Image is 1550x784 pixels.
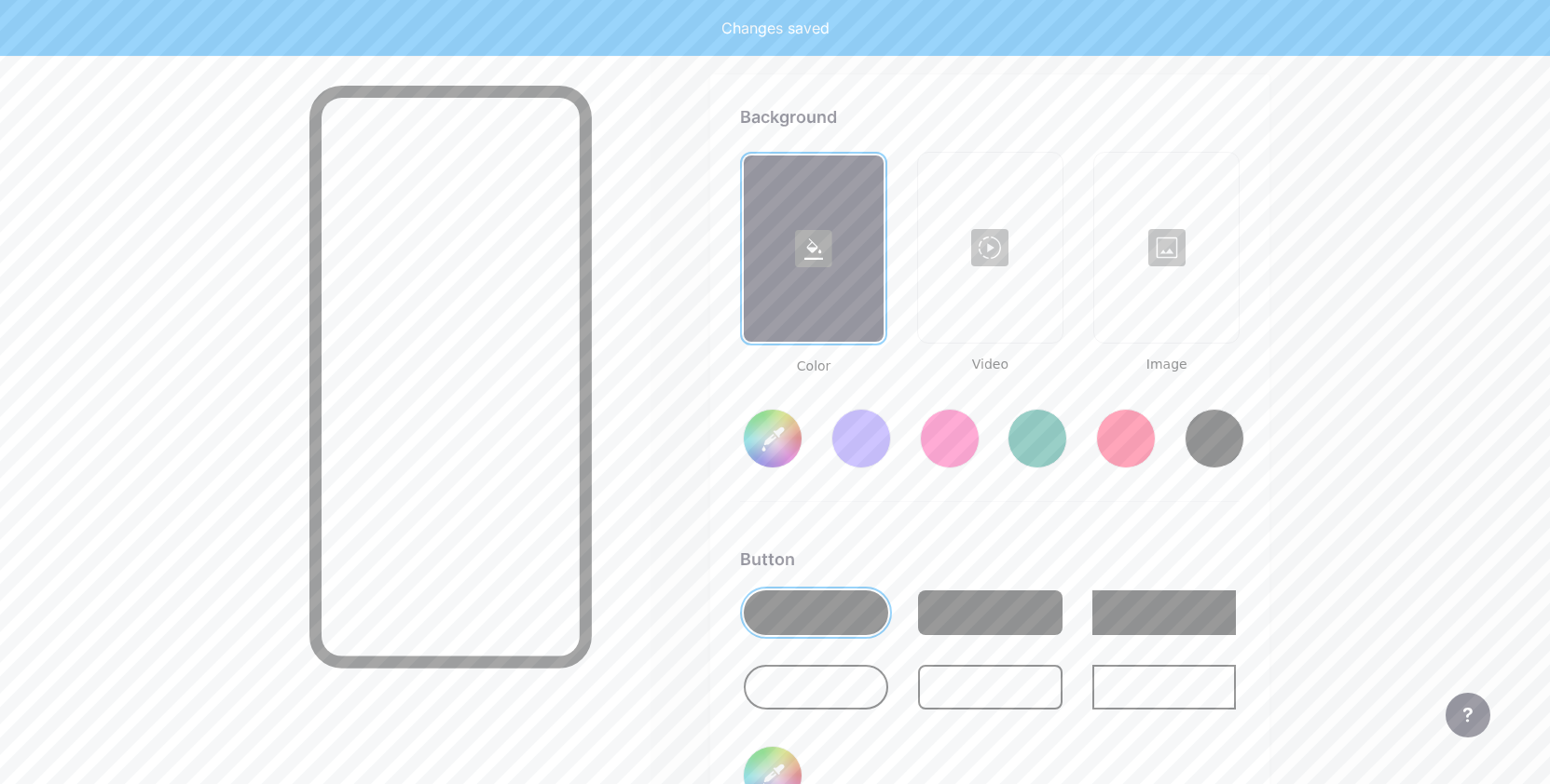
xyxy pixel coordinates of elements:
span: Video [917,355,1063,374]
div: Background [740,104,1240,129]
div: Button [740,547,1240,572]
span: Color [740,357,886,376]
span: Image [1093,355,1240,374]
div: Changes saved [721,17,830,39]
